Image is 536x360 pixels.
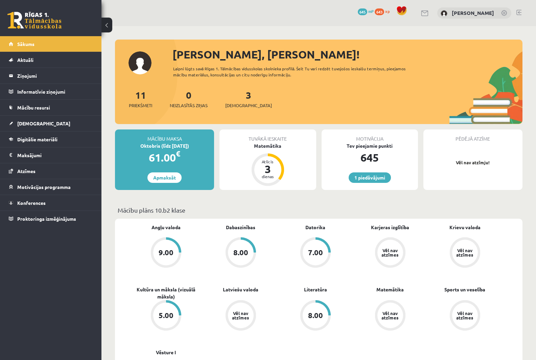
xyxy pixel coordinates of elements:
a: 5.00 [129,300,203,332]
span: Motivācijas programma [17,184,71,190]
a: [PERSON_NAME] [452,9,494,16]
span: [DEMOGRAPHIC_DATA] [17,120,70,126]
a: Angļu valoda [152,224,181,231]
span: 645 [358,8,367,15]
a: Maksājumi [9,147,93,163]
a: 645 mP [358,8,374,14]
a: Dabaszinības [226,224,255,231]
span: € [176,149,180,159]
a: Krievu valoda [449,224,481,231]
a: Vēl nav atzīmes [353,237,427,269]
a: Rīgas 1. Tālmācības vidusskola [7,12,62,29]
div: 61.00 [115,149,214,166]
a: Konferences [9,195,93,211]
div: Vēl nav atzīmes [456,311,474,320]
a: Literatūra [304,286,327,293]
div: Vēl nav atzīmes [381,248,400,257]
a: Motivācijas programma [9,179,93,195]
div: Mācību maksa [115,129,214,142]
a: Vēl nav atzīmes [203,300,278,332]
span: Konferences [17,200,46,206]
div: Tuvākā ieskaite [219,129,316,142]
a: 11Priekšmeti [129,89,152,109]
div: 645 [322,149,418,166]
span: 643 [375,8,384,15]
a: Digitālie materiāli [9,131,93,147]
div: Vēl nav atzīmes [381,311,400,320]
div: Matemātika [219,142,316,149]
span: Atzīmes [17,168,36,174]
span: Mācību resursi [17,104,50,111]
p: Vēl nav atzīmju! [427,159,519,166]
div: Vēl nav atzīmes [456,248,474,257]
a: 0Neizlasītās ziņas [170,89,208,109]
a: 3[DEMOGRAPHIC_DATA] [225,89,272,109]
a: Vēl nav atzīmes [353,300,427,332]
a: Vēl nav atzīmes [427,300,502,332]
div: [PERSON_NAME], [PERSON_NAME]! [172,46,522,63]
a: Kultūra un māksla (vizuālā māksla) [129,286,203,300]
div: 7.00 [308,249,323,256]
a: Vēsture I [156,349,176,356]
span: Proktoringa izmēģinājums [17,216,76,222]
a: Aktuāli [9,52,93,68]
a: Ziņojumi [9,68,93,83]
a: 7.00 [278,237,353,269]
div: Atlicis [258,160,278,164]
div: 8.00 [308,312,323,319]
div: dienas [258,174,278,178]
span: mP [368,8,374,14]
a: 8.00 [203,237,278,269]
div: Oktobris (līdz [DATE]) [115,142,214,149]
legend: Ziņojumi [17,68,93,83]
span: Aktuāli [17,57,33,63]
a: Matemātika Atlicis 3 dienas [219,142,316,187]
div: 8.00 [233,249,248,256]
a: Sākums [9,36,93,52]
span: xp [385,8,390,14]
span: Sākums [17,41,34,47]
div: 3 [258,164,278,174]
div: 9.00 [159,249,173,256]
a: Vēl nav atzīmes [427,237,502,269]
a: Apmaksāt [147,172,182,183]
div: Laipni lūgts savā Rīgas 1. Tālmācības vidusskolas skolnieka profilā. Šeit Tu vari redzēt tuvojošo... [173,66,418,78]
a: Sports un veselība [444,286,485,293]
legend: Informatīvie ziņojumi [17,84,93,99]
p: Mācību plāns 10.b2 klase [118,206,520,215]
span: [DEMOGRAPHIC_DATA] [225,102,272,109]
a: Informatīvie ziņojumi [9,84,93,99]
div: Motivācija [322,129,418,142]
img: Deivids Gregors Zeile [441,10,447,17]
a: Latviešu valoda [223,286,258,293]
a: [DEMOGRAPHIC_DATA] [9,116,93,131]
a: Karjeras izglītība [371,224,409,231]
legend: Maksājumi [17,147,93,163]
a: Atzīmes [9,163,93,179]
a: Proktoringa izmēģinājums [9,211,93,226]
a: Matemātika [376,286,404,293]
a: Mācību resursi [9,100,93,115]
div: Tev pieejamie punkti [322,142,418,149]
a: 9.00 [129,237,203,269]
div: 5.00 [159,312,173,319]
div: Vēl nav atzīmes [231,311,250,320]
div: Pēdējā atzīme [423,129,522,142]
a: Datorika [305,224,325,231]
a: 1 piedāvājumi [349,172,391,183]
span: Neizlasītās ziņas [170,102,208,109]
a: 8.00 [278,300,353,332]
a: 643 xp [375,8,393,14]
span: Digitālie materiāli [17,136,57,142]
span: Priekšmeti [129,102,152,109]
